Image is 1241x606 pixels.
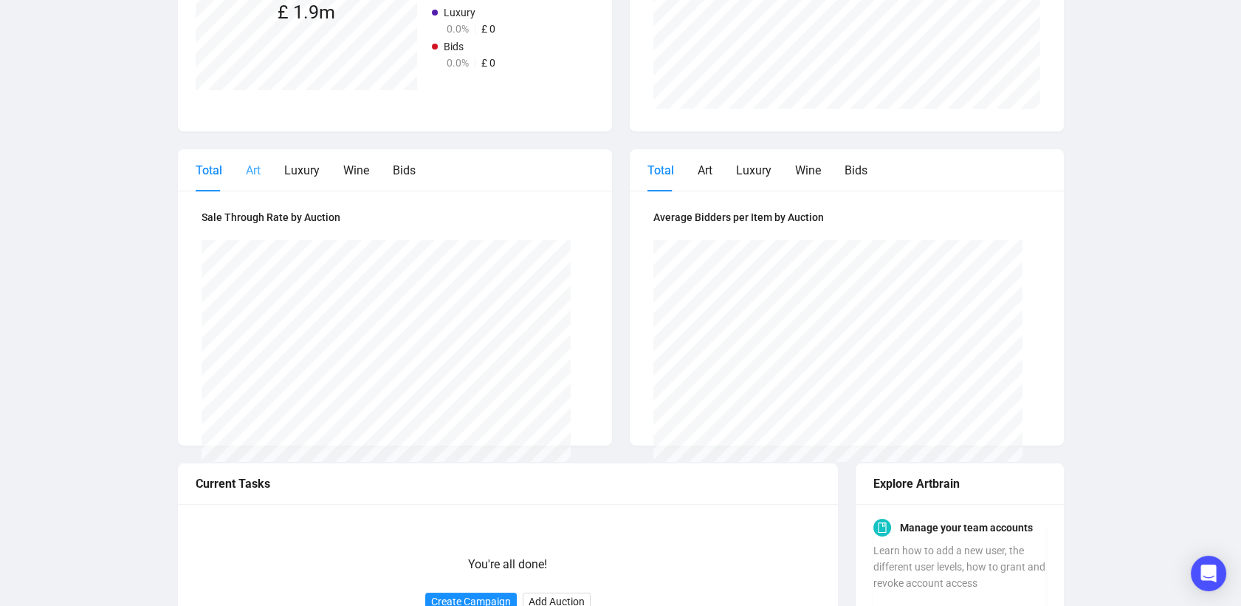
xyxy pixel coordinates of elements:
div: Wine [795,161,821,180]
div: Total [647,161,674,180]
span: Luxury [444,7,475,18]
span: 0.0% [447,57,469,69]
div: Open Intercom Messenger [1191,556,1226,591]
div: Art [246,161,261,180]
div: Art [698,161,712,180]
span: £ 1.9m [278,1,335,23]
span: £ 0 [481,57,495,69]
div: Total [196,161,222,180]
span: 0.0% [447,23,469,35]
span: Bids [444,41,464,52]
div: Bids [845,161,867,180]
h4: Sale Through Rate by Auction [202,209,588,225]
div: Current Tasks [196,474,820,493]
div: Explore Artbrain [873,474,1046,493]
span: You're all done! [468,557,547,571]
h4: Average Bidders per Item by Auction [653,209,1040,225]
span: book [877,522,887,533]
div: Luxury [284,161,320,180]
a: Manage your team accounts [900,519,1033,537]
div: Luxury [736,161,771,180]
div: Wine [343,161,369,180]
span: £ 0 [481,23,495,35]
div: Bids [393,161,416,180]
